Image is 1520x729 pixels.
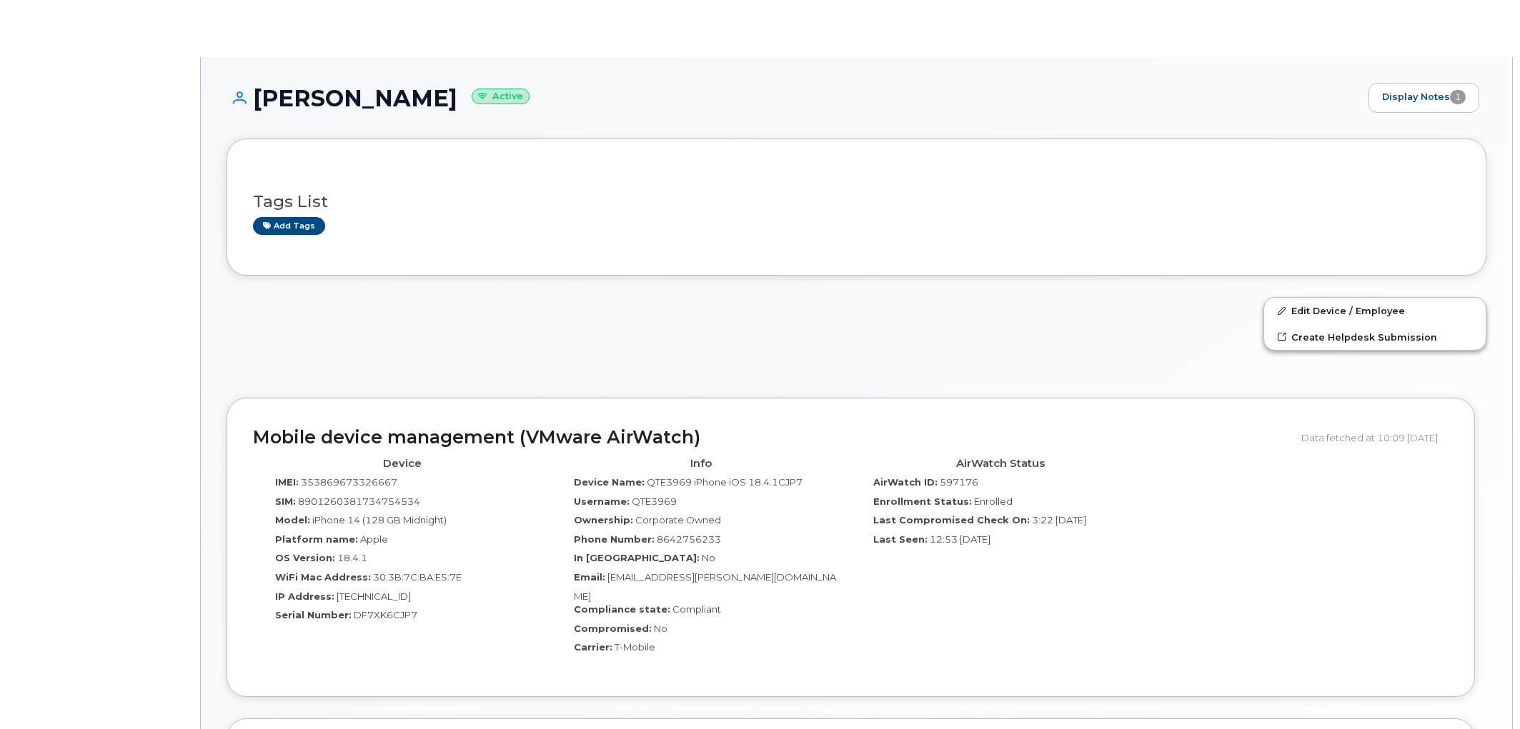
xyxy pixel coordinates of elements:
[574,603,670,616] label: Compliance state:
[702,552,715,563] span: No
[1264,298,1486,323] a: Edit Device / Employee
[472,89,530,105] small: Active
[1264,324,1486,350] a: Create Helpdesk Submission
[940,476,978,488] span: 597176
[647,476,803,488] span: QTE3969 iPhone iOS 18.4.1CJP7
[360,533,388,545] span: Apple
[873,533,928,546] label: Last Seen:
[873,495,972,508] label: Enrollment Status:
[562,458,840,470] h4: Info
[275,476,299,489] label: IMEI:
[301,476,397,488] span: 353869673326667
[1369,83,1479,113] a: Display Notes1
[574,513,633,527] label: Ownership:
[930,533,990,545] span: 12:53 [DATE]
[264,458,541,470] h4: Device
[974,496,1013,507] span: Enrolled
[275,590,334,603] label: IP Address:
[275,533,358,546] label: Platform name:
[275,495,296,508] label: SIM:
[227,86,1361,111] h1: [PERSON_NAME]
[253,217,325,235] a: Add tags
[253,428,1291,448] h2: Mobile device management (VMware AirWatch)
[275,513,310,527] label: Model:
[1301,424,1449,451] div: Data fetched at 10:09 [DATE]
[873,476,938,489] label: AirWatch ID:
[312,514,447,526] span: iPhone 14 (128 GB Midnight)
[873,513,1030,527] label: Last Compromised Check On:
[253,193,1460,211] h3: Tags List
[373,571,462,583] span: 30:3B:7C:BA:E5:7E
[275,551,335,565] label: OS Version:
[654,623,667,634] span: No
[337,590,411,602] span: [TECHNICAL_ID]
[337,552,367,563] span: 18.4.1
[657,533,721,545] span: 8642756233
[574,476,645,489] label: Device Name:
[574,551,700,565] label: In [GEOGRAPHIC_DATA]:
[1450,90,1466,104] span: 1
[672,603,721,615] span: Compliant
[574,571,836,602] span: [EMAIL_ADDRESS][PERSON_NAME][DOMAIN_NAME]
[615,641,655,653] span: T-Mobile
[574,570,605,584] label: Email:
[574,640,612,654] label: Carrier:
[574,622,652,635] label: Compromised:
[574,495,630,508] label: Username:
[635,514,721,526] span: Corporate Owned
[632,496,677,507] span: QTE3969
[275,608,352,622] label: Serial Number:
[1032,514,1086,526] span: 3:22 [DATE]
[298,496,420,507] span: 8901260381734754534
[354,609,417,620] span: DF7XK6CJP7
[275,570,371,584] label: WiFi Mac Address:
[862,458,1139,470] h4: AirWatch Status
[574,533,655,546] label: Phone Number:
